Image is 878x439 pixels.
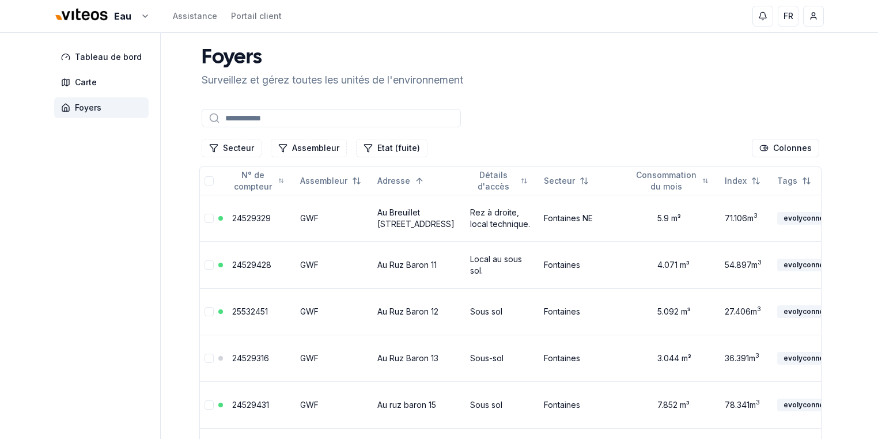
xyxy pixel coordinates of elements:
div: evolyconnect [777,399,837,411]
a: 24529329 [232,213,271,223]
div: evolyconnect [777,352,837,365]
td: Local au sous sol. [466,241,539,288]
span: Adresse [377,175,410,187]
div: 78.341 m [725,399,768,411]
span: Assembleur [300,175,347,187]
span: N° de compteur [232,169,274,192]
div: 27.406 m [725,306,768,317]
button: Sélectionner la ligne [205,354,214,363]
sup: 3 [757,305,761,313]
a: Tableau de bord [54,47,153,67]
button: Sélectionner la ligne [205,400,214,410]
button: Sélectionner la ligne [205,307,214,316]
td: Sous sol [466,381,539,428]
button: Not sorted. Click to sort ascending. [718,172,767,190]
span: Eau [114,9,131,23]
div: 3.044 m³ [634,353,716,364]
button: Not sorted. Click to sort ascending. [225,172,291,190]
div: 7.852 m³ [634,399,716,411]
td: Fontaines [539,335,630,381]
p: Surveillez et gérez toutes les unités de l'environnement [202,72,463,88]
button: Filtrer les lignes [356,139,427,157]
a: Au Ruz Baron 11 [377,260,437,270]
button: Not sorted. Click to sort ascending. [770,172,818,190]
span: Secteur [544,175,575,187]
button: Not sorted. Click to sort ascending. [293,172,368,190]
a: Au Breuillet [STREET_ADDRESS] [377,207,455,229]
td: GWF [296,335,373,381]
button: Eau [54,4,150,29]
a: Au ruz baron 15 [377,400,436,410]
span: Carte [75,77,97,88]
button: Cocher les colonnes [752,139,819,157]
sup: 3 [756,399,760,406]
a: Carte [54,72,153,93]
div: evolyconnect [777,212,837,225]
span: Index [725,175,747,187]
span: Détails d'accès [470,169,516,192]
div: 5.092 m³ [634,306,716,317]
td: GWF [296,288,373,335]
span: Tags [777,175,797,187]
button: Tout sélectionner [205,176,214,186]
button: Not sorted. Click to sort ascending. [537,172,596,190]
button: Sorted ascending. Click to sort descending. [370,172,431,190]
td: Rez à droite, local technique. [466,195,539,241]
a: 24529428 [232,260,271,270]
td: GWF [296,241,373,288]
div: 5.9 m³ [634,213,716,224]
button: Filtrer les lignes [202,139,262,157]
div: 36.391 m [725,353,768,364]
button: Sélectionner la ligne [205,214,214,223]
a: Au Ruz Baron 13 [377,353,438,363]
div: evolyconnect [777,305,837,318]
a: Assistance [173,10,217,22]
td: GWF [296,381,373,428]
div: 54.897 m [725,259,768,271]
span: Foyers [75,102,101,113]
sup: 3 [758,259,762,266]
a: Au Ruz Baron 12 [377,306,438,316]
span: Tableau de bord [75,51,142,63]
div: 71.106 m [725,213,768,224]
button: Sélectionner la ligne [205,260,214,270]
td: Fontaines [539,241,630,288]
a: 24529431 [232,400,269,410]
button: FR [778,6,798,27]
td: GWF [296,195,373,241]
img: Viteos - Eau Logo [54,1,109,29]
a: Foyers [54,97,153,118]
td: Fontaines [539,288,630,335]
h1: Foyers [202,47,463,70]
a: 25532451 [232,306,268,316]
sup: 3 [754,212,758,219]
button: Not sorted. Click to sort ascending. [627,172,716,190]
sup: 3 [755,352,759,359]
td: Fontaines [539,381,630,428]
button: Not sorted. Click to sort ascending. [463,172,535,190]
a: Portail client [231,10,282,22]
span: FR [784,10,793,22]
div: 4.071 m³ [634,259,716,271]
span: Consommation du mois [634,169,698,192]
td: Sous-sol [466,335,539,381]
a: 24529316 [232,353,269,363]
div: evolyconnect [777,259,837,271]
button: Filtrer les lignes [271,139,347,157]
td: Sous sol [466,288,539,335]
td: Fontaines NE [539,195,630,241]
